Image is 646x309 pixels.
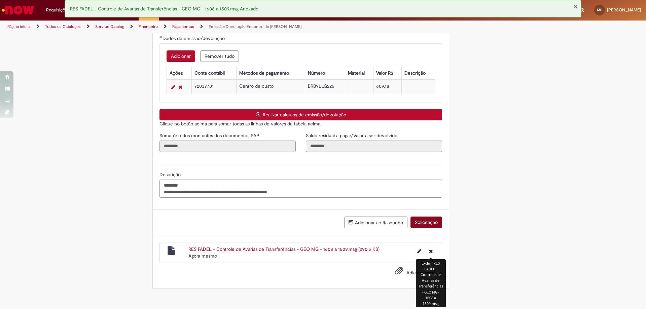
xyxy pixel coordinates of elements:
a: Página inicial [7,24,31,29]
span: Descrição [159,171,182,178]
th: Ações [167,67,191,79]
button: Adicionar ao Rascunho [344,217,407,228]
button: Excluir RES FADEL - Controle de Avarias de Transferências - GEO MG - 1608 a 1509.msg [425,246,437,257]
label: Somente leitura - Somatório dos montantes dos documentos SAP [159,132,261,139]
td: 609,18 [373,80,401,94]
th: Métodos de pagamento [236,67,305,79]
span: Obrigatório Preenchido [159,36,163,38]
button: Realizar cálculos de emissão/devolução [159,109,442,120]
a: Editar Linha 1 [170,83,177,91]
input: Somatório dos montantes dos documentos SAP [159,141,296,152]
button: Solicitação [410,217,442,228]
a: Remover linha 1 [177,83,184,91]
th: Material [345,67,373,79]
a: Emissão/Devolução Encontro de [PERSON_NAME] [209,24,301,29]
th: Conta contábil [192,67,237,79]
span: RES FADEL - Controle de Avarias de Transferências - GEO MG - 1608 a 1509.msg Anexado [70,6,258,12]
div: Excluir RES FADEL - Controle de Avarias de Transferências - GEO MG - 1608 a 1509.msg [416,259,446,307]
span: Somente leitura - Saldo residual a pagar/Valor a ser devolvido [306,132,399,139]
td: 72037701 [192,80,237,94]
span: Dados de emissão/devolução [163,35,226,41]
button: Fechar Notificação [573,4,578,9]
textarea: Descrição [159,180,442,198]
input: Saldo residual a pagar/Valor a ser devolvido [306,141,442,152]
button: Add a row for Dados de emissão/devolução [167,50,195,62]
span: Requisições [46,7,70,13]
time: 30/09/2025 09:30:57 [188,253,217,259]
span: [PERSON_NAME] [607,7,641,13]
label: Somente leitura - Saldo residual a pagar/Valor a ser devolvido [306,132,399,139]
a: Todos os Catálogos [45,24,81,29]
button: Editar nome de arquivo RES FADEL - Controle de Avarias de Transferências - GEO MG - 1608 a 1509.msg [413,246,425,257]
th: Número [305,67,345,79]
a: Service Catalog [95,24,124,29]
img: ServiceNow [1,3,35,17]
span: Agora mesmo [188,253,217,259]
ul: Trilhas de página [5,21,426,33]
p: Clique no botão acima para somar todas as linhas de valores da tabela acima. [159,120,442,127]
span: Adicionar anexos [406,270,442,276]
button: Adicionar anexos [393,265,405,280]
span: Somente leitura - Somatório dos montantes dos documentos SAP [159,132,261,139]
a: Financeiro [139,24,158,29]
td: Centro de custo [236,80,305,94]
span: MP [597,8,602,12]
a: Pagamentos [172,24,194,29]
button: Remove all rows for Dados de emissão/devolução [200,50,239,62]
td: BRB9LLG225 [305,80,345,94]
th: Descrição [401,67,435,79]
th: Valor R$ [373,67,401,79]
a: RES FADEL - Controle de Avarias de Transferências - GEO MG - 1608 a 1509.msg (290.5 KB) [188,246,380,252]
